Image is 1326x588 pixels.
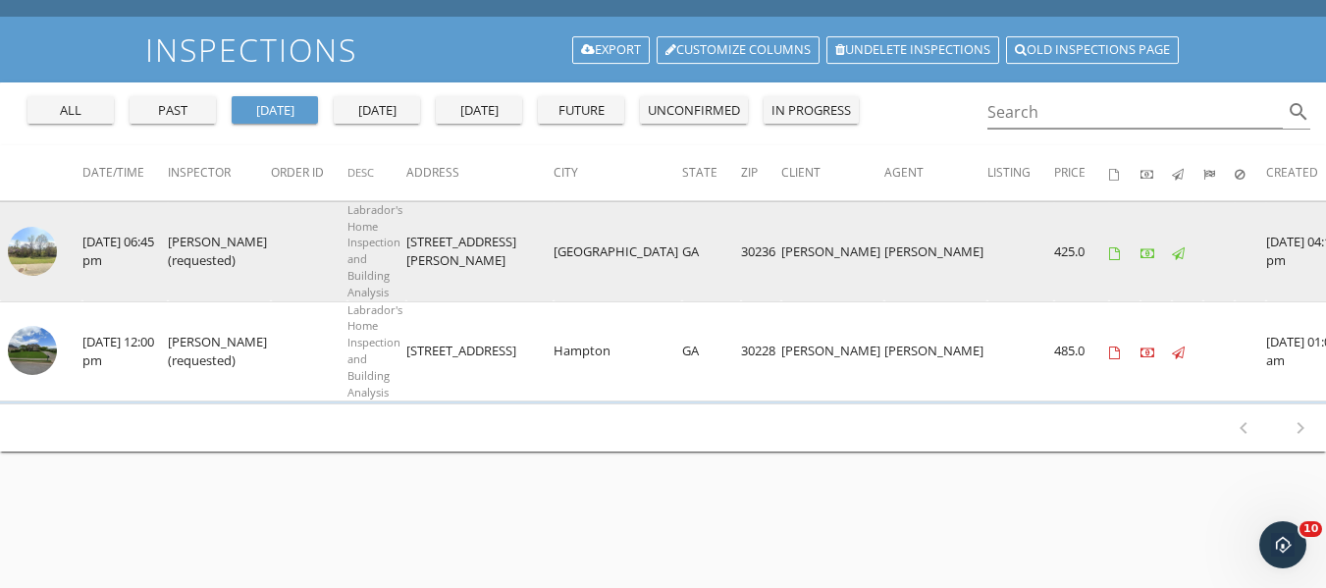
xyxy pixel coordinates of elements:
[781,164,821,181] span: Client
[137,101,208,121] div: past
[145,32,1181,67] h1: Inspections
[1006,36,1179,64] a: Old inspections page
[8,326,57,375] img: streetview
[1054,164,1086,181] span: Price
[741,164,758,181] span: Zip
[572,36,650,64] a: Export
[741,145,781,200] th: Zip: Not sorted.
[682,301,741,401] td: GA
[406,145,554,200] th: Address: Not sorted.
[1054,201,1109,301] td: 425.0
[1140,145,1172,200] th: Paid: Not sorted.
[771,101,851,121] div: in progress
[271,145,347,200] th: Order ID: Not sorted.
[1109,145,1140,200] th: Agreements signed: Not sorted.
[168,164,231,181] span: Inspector
[347,165,374,180] span: Desc
[884,201,987,301] td: [PERSON_NAME]
[781,201,884,301] td: [PERSON_NAME]
[406,301,554,401] td: [STREET_ADDRESS]
[347,302,402,400] span: Labrador's Home Inspection and Building Analysis
[884,301,987,401] td: [PERSON_NAME]
[764,96,859,124] button: in progress
[538,96,624,124] button: future
[1054,145,1109,200] th: Price: Not sorted.
[347,202,402,299] span: Labrador's Home Inspection and Building Analysis
[8,227,57,276] img: streetview
[35,101,106,121] div: all
[82,201,168,301] td: [DATE] 06:45 pm
[781,301,884,401] td: [PERSON_NAME]
[682,201,741,301] td: GA
[342,101,412,121] div: [DATE]
[741,201,781,301] td: 30236
[648,101,740,121] div: unconfirmed
[987,145,1054,200] th: Listing: Not sorted.
[554,301,682,401] td: Hampton
[987,164,1031,181] span: Listing
[554,164,578,181] span: City
[1299,521,1322,537] span: 10
[987,96,1284,129] input: Search
[168,201,271,301] td: [PERSON_NAME] (requested)
[884,145,987,200] th: Agent: Not sorted.
[334,96,420,124] button: [DATE]
[82,164,144,181] span: Date/Time
[546,101,616,121] div: future
[884,164,924,181] span: Agent
[444,101,514,121] div: [DATE]
[82,301,168,401] td: [DATE] 12:00 pm
[1266,164,1318,181] span: Created
[82,145,168,200] th: Date/Time: Not sorted.
[271,164,324,181] span: Order ID
[741,301,781,401] td: 30228
[1054,301,1109,401] td: 485.0
[640,96,748,124] button: unconfirmed
[682,164,717,181] span: State
[168,145,271,200] th: Inspector: Not sorted.
[347,145,406,200] th: Desc: Not sorted.
[232,96,318,124] button: [DATE]
[406,164,459,181] span: Address
[682,145,741,200] th: State: Not sorted.
[130,96,216,124] button: past
[1172,145,1203,200] th: Published: Not sorted.
[1203,145,1235,200] th: Submitted: Not sorted.
[406,201,554,301] td: [STREET_ADDRESS][PERSON_NAME]
[554,145,682,200] th: City: Not sorted.
[436,96,522,124] button: [DATE]
[657,36,820,64] a: Customize Columns
[781,145,884,200] th: Client: Not sorted.
[1287,100,1310,124] i: search
[554,201,682,301] td: [GEOGRAPHIC_DATA]
[239,101,310,121] div: [DATE]
[168,301,271,401] td: [PERSON_NAME] (requested)
[826,36,999,64] a: Undelete inspections
[1259,521,1306,568] iframe: Intercom live chat
[27,96,114,124] button: all
[1235,145,1266,200] th: Canceled: Not sorted.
